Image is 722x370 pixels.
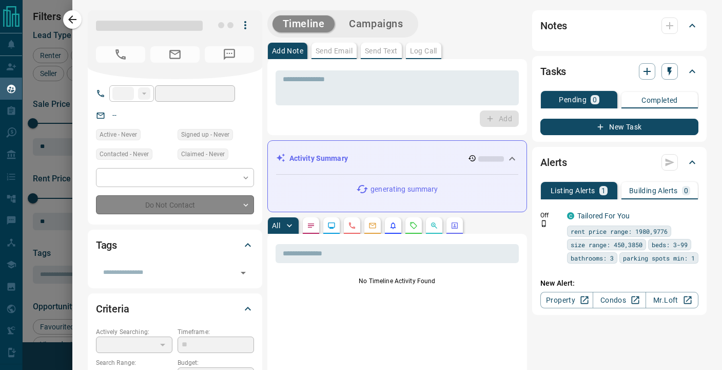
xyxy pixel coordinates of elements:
p: No Timeline Activity Found [276,276,519,286]
p: 0 [684,187,688,194]
a: -- [112,111,116,119]
svg: Notes [307,221,315,230]
span: size range: 450,3850 [571,239,642,250]
div: condos.ca [567,212,574,219]
p: generating summary [370,184,438,195]
p: Completed [641,97,678,104]
span: No Number [205,46,254,63]
svg: Agent Actions [451,221,459,230]
p: Listing Alerts [551,187,595,194]
svg: Listing Alerts [389,221,397,230]
p: Budget: [178,358,254,367]
p: Off [540,211,561,220]
div: Do Not Contact [96,195,254,214]
p: Building Alerts [629,187,678,194]
p: Activity Summary [289,153,348,164]
h2: Alerts [540,154,567,171]
div: Criteria [96,297,254,321]
h2: Notes [540,17,567,34]
span: No Number [96,46,145,63]
a: Tailored For You [577,212,630,220]
span: Signed up - Never [181,129,229,140]
span: parking spots min: 1 [623,253,695,263]
a: Property [540,292,593,308]
svg: Push Notification Only [540,220,548,227]
button: Open [236,266,250,280]
h2: Tags [96,237,117,253]
button: Timeline [272,15,335,32]
div: Activity Summary [276,149,518,168]
p: Actively Searching: [96,327,172,337]
span: beds: 3-99 [652,239,688,250]
p: Search Range: [96,358,172,367]
div: Notes [540,13,698,38]
p: Add Note [272,47,303,54]
a: Mr.Loft [646,292,698,308]
div: Alerts [540,150,698,175]
p: Timeframe: [178,327,254,337]
span: No Email [150,46,200,63]
svg: Requests [409,221,418,230]
div: Tags [96,233,254,257]
svg: Calls [348,221,356,230]
svg: Lead Browsing Activity [327,221,336,230]
svg: Opportunities [430,221,438,230]
button: Campaigns [339,15,413,32]
a: Condos [593,292,646,308]
span: bathrooms: 3 [571,253,614,263]
div: Tasks [540,59,698,84]
span: Contacted - Never [100,149,149,159]
p: New Alert: [540,278,698,289]
p: 0 [593,96,597,103]
button: New Task [540,119,698,135]
h2: Tasks [540,63,566,80]
p: 1 [601,187,606,194]
svg: Emails [368,221,377,230]
p: All [272,222,280,229]
span: rent price range: 1980,9776 [571,226,668,236]
h2: Criteria [96,301,129,317]
p: Pending [559,96,587,103]
span: Claimed - Never [181,149,225,159]
span: Active - Never [100,129,137,140]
